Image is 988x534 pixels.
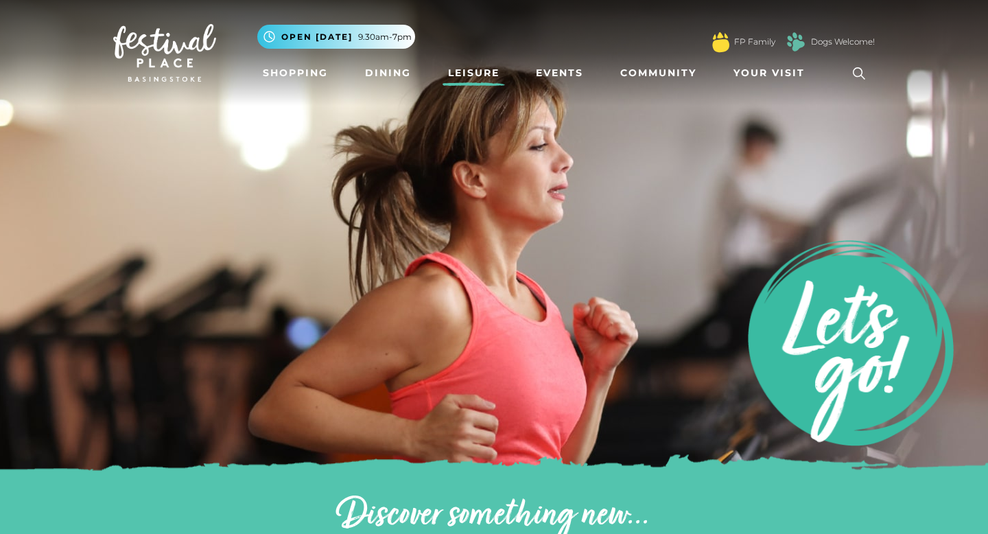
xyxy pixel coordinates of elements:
[257,60,333,86] a: Shopping
[257,25,415,49] button: Open [DATE] 9.30am-7pm
[811,36,875,48] a: Dogs Welcome!
[734,36,775,48] a: FP Family
[358,31,412,43] span: 9.30am-7pm
[530,60,589,86] a: Events
[360,60,416,86] a: Dining
[615,60,702,86] a: Community
[733,66,805,80] span: Your Visit
[281,31,353,43] span: Open [DATE]
[728,60,817,86] a: Your Visit
[113,24,216,82] img: Festival Place Logo
[443,60,505,86] a: Leisure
